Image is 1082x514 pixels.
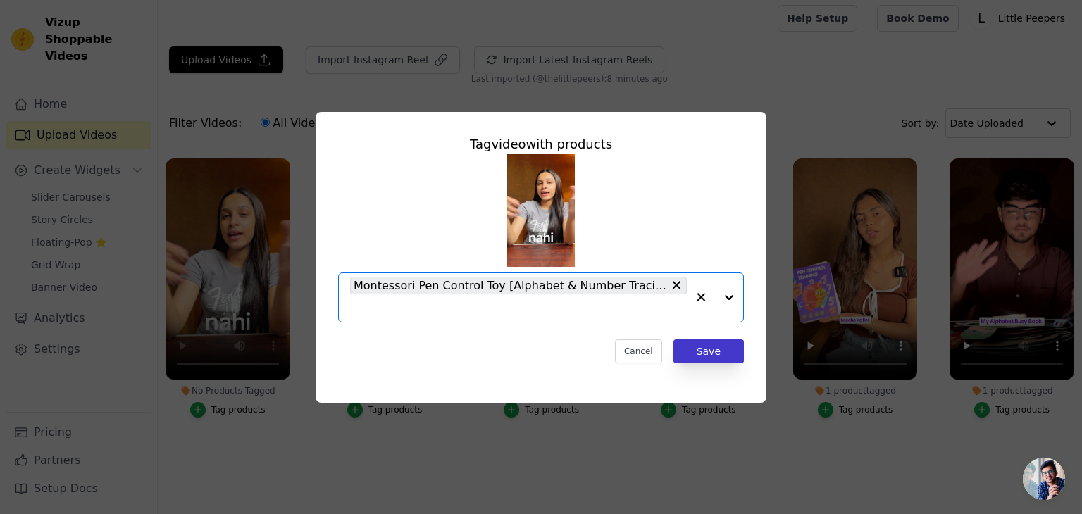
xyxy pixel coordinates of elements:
[615,339,662,363] button: Cancel
[507,154,575,267] img: tn-b959a782125d4ee2b8d30b5327b71760.png
[354,277,666,294] span: Montessori Pen Control Toy [Alphabet & Number Tracing Board for Kids]
[1023,458,1065,500] a: Open chat
[673,339,744,363] button: Save
[338,134,744,154] div: Tag video with products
